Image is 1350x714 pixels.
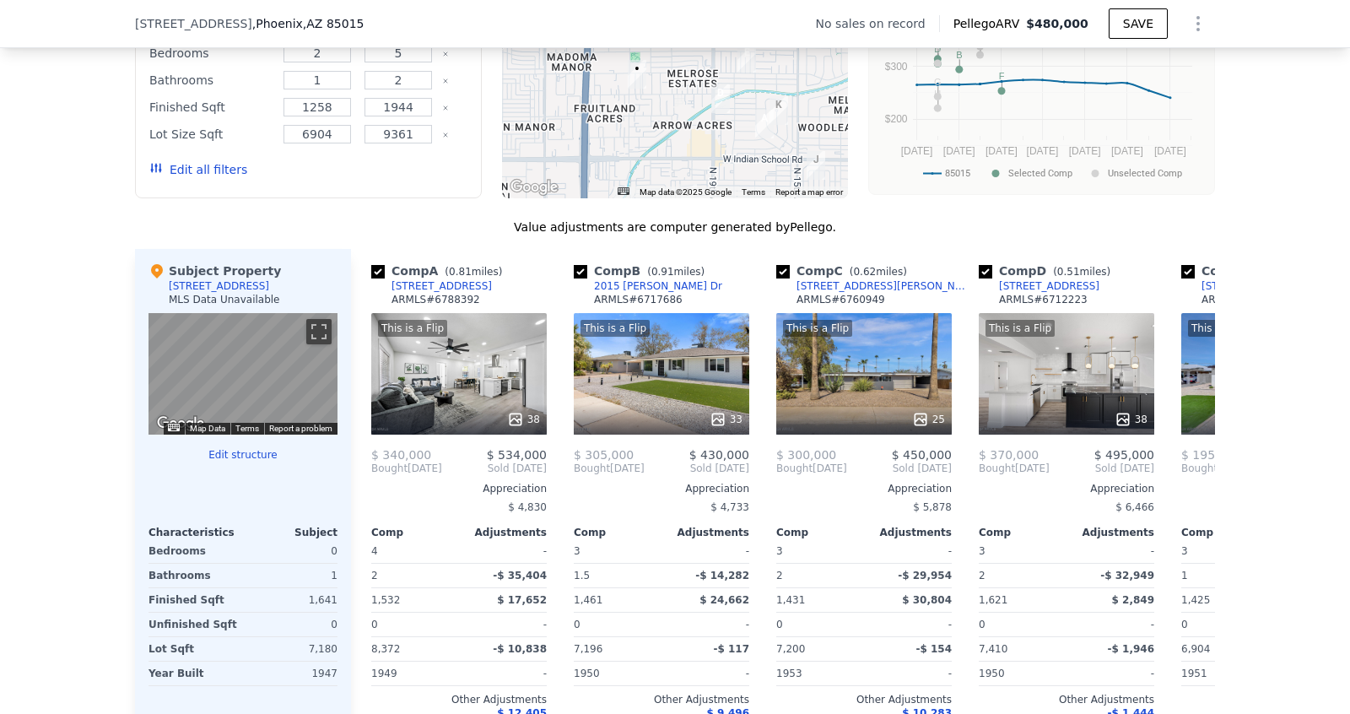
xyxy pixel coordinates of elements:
span: 0 [574,619,580,630]
div: Subject [243,526,337,539]
span: $ 30,804 [902,594,952,606]
div: Other Adjustments [776,693,952,706]
button: Toggle fullscreen view [306,319,332,344]
span: 0.81 [449,266,472,278]
div: Adjustments [661,526,749,539]
div: Year Built [148,662,240,685]
div: 1950 [574,662,658,685]
span: ( miles) [438,266,509,278]
div: Appreciation [979,482,1154,495]
span: Bought [1181,462,1218,475]
div: Comp [371,526,459,539]
span: $ 340,000 [371,448,431,462]
button: Keyboard shortcuts [168,424,180,431]
a: [STREET_ADDRESS][PERSON_NAME] [776,279,972,293]
div: 1 [246,564,337,587]
span: $ 17,652 [497,594,547,606]
div: Appreciation [371,482,547,495]
span: Sold [DATE] [1050,462,1154,475]
text: H [934,89,941,99]
span: $ 6,466 [1115,501,1154,513]
a: Report a map error [775,187,843,197]
span: 1,621 [979,594,1007,606]
button: Clear [442,78,449,84]
text: G [934,77,942,87]
div: Appreciation [574,482,749,495]
div: [DATE] [776,462,847,475]
span: ( miles) [1046,266,1117,278]
div: Appreciation [776,482,952,495]
text: $300 [885,61,908,73]
text: B [956,50,962,60]
div: - [1070,613,1154,636]
div: This is a Flip [580,320,650,337]
div: Finished Sqft [148,588,240,612]
span: -$ 117 [713,643,749,655]
div: 1947 [246,662,337,685]
text: [DATE] [943,145,975,157]
div: No sales on record [815,15,938,32]
div: 0 [246,613,337,636]
button: Clear [442,105,449,111]
span: Bought [979,462,1015,475]
div: Characteristics [148,526,243,539]
div: Map [148,313,337,435]
span: 0 [371,619,378,630]
div: 38 [507,411,540,428]
button: Clear [442,132,449,138]
span: 3 [574,545,580,557]
div: [STREET_ADDRESS] [1201,279,1302,293]
div: Adjustments [1066,526,1154,539]
div: [DATE] [1181,462,1252,475]
div: - [665,613,749,636]
span: 3 [979,545,985,557]
div: Bathrooms [149,68,273,92]
div: Other Adjustments [574,693,749,706]
div: 1,641 [246,588,337,612]
span: Map data ©2025 Google [640,187,732,197]
div: 1.5 [574,564,658,587]
div: This is a Flip [1188,320,1257,337]
span: $ 450,000 [892,448,952,462]
div: ARMLS # 6760949 [796,293,885,306]
span: $ 4,733 [710,501,749,513]
span: [STREET_ADDRESS] [135,15,252,32]
div: 2006 W Weldon Ave [678,184,697,213]
div: Comp [1181,526,1269,539]
a: 2015 [PERSON_NAME] Dr [574,279,722,293]
img: Google [153,413,208,435]
span: , Phoenix [252,15,364,32]
div: - [665,539,749,563]
text: Selected Comp [1008,168,1072,179]
span: 7,410 [979,643,1007,655]
div: 38 [1115,411,1147,428]
span: 0 [1181,619,1188,630]
span: -$ 29,954 [898,570,952,581]
div: Comp [776,526,864,539]
span: $ 4,830 [508,501,547,513]
div: Unfinished Sqft [148,613,240,636]
div: Comp B [574,262,711,279]
div: Adjustments [864,526,952,539]
span: ( miles) [640,266,711,278]
div: 4175 N Westview Dr [755,110,774,138]
div: - [665,662,749,685]
a: Report a problem [269,424,332,433]
span: , AZ 85015 [303,17,364,30]
div: Bedrooms [149,41,273,65]
div: 4416 N 22nd Dr [628,60,646,89]
div: - [462,613,547,636]
span: $ 534,000 [487,448,547,462]
span: ( miles) [843,266,914,278]
button: Map Data [190,423,225,435]
div: Finished Sqft [149,95,273,119]
span: 0.91 [651,266,674,278]
span: Bought [776,462,813,475]
div: 1 [1181,564,1266,587]
div: 1949 [371,662,456,685]
a: [STREET_ADDRESS] [979,279,1099,293]
a: [STREET_ADDRESS] [371,279,492,293]
div: 2015 [PERSON_NAME] Dr [594,279,722,293]
span: 1,425 [1181,594,1210,606]
text: [DATE] [1069,145,1101,157]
